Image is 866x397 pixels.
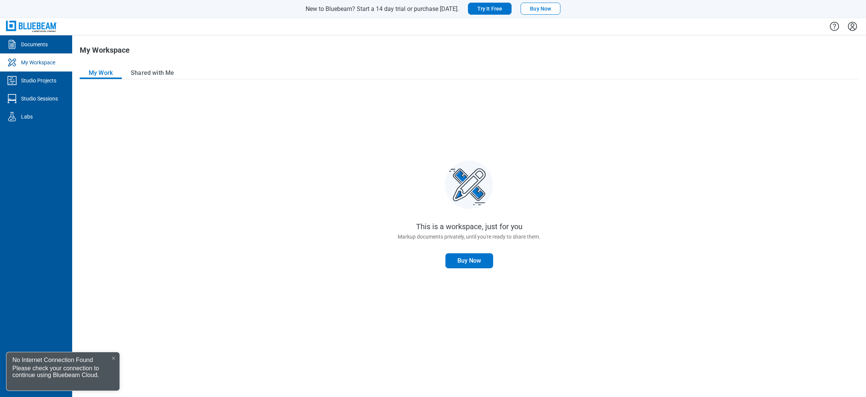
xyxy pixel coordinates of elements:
p: Markup documents privately, until you're ready to share them. [398,234,540,246]
img: Bluebeam, Inc. [6,21,57,32]
div: Documents [21,41,48,48]
div: My Workspace [21,59,55,66]
span: New to Bluebeam? Start a 14 day trial or purchase [DATE]. [306,5,459,12]
svg: Studio Projects [6,75,18,87]
div: Studio Sessions [21,95,58,102]
svg: Studio Sessions [6,93,18,105]
button: Buy Now [521,3,560,15]
svg: Labs [6,111,18,123]
p: This is a workspace, just for you [416,222,522,231]
div: Please check your connection to continue using Bluebeam Cloud. [6,365,120,382]
div: No Internet Connection Found [12,355,93,364]
button: My Work [80,67,122,79]
div: Labs [21,113,33,120]
div: Studio Projects [21,77,56,84]
h1: My Workspace [80,46,130,58]
a: Buy Now [445,253,493,268]
button: Try It Free [468,3,512,15]
button: Shared with Me [122,67,183,79]
svg: Documents [6,38,18,50]
svg: My Workspace [6,56,18,68]
button: Settings [846,20,858,33]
